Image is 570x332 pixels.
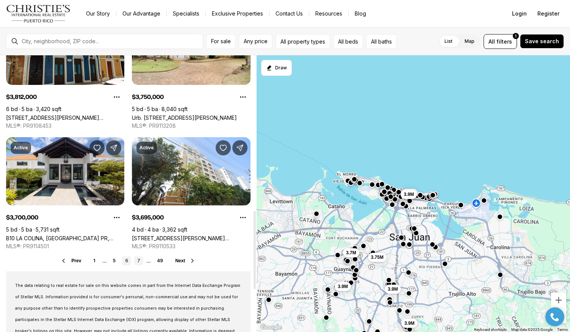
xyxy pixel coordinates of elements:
span: 3.9M [404,320,415,326]
button: Save search [520,34,564,49]
span: 3.9M [388,286,398,292]
span: Any price [244,38,268,44]
span: 3.9M [404,191,414,197]
span: Login [512,11,527,17]
button: Share Property [106,140,121,155]
button: 3.9M [401,190,417,199]
span: Register [537,11,559,17]
button: Login [507,6,531,21]
a: Our Story [80,8,116,19]
a: Our Advantage [116,8,166,19]
a: Exclusive Properties [206,8,269,19]
button: Property options [109,210,124,225]
span: filters [496,38,512,45]
button: Save Property: 20 CARRION CT CARRION COURT #1501 [216,140,231,155]
span: Map data ©2025 Google [511,327,553,332]
a: 49 [154,256,166,265]
li: ... [102,258,107,264]
button: Property options [235,210,251,225]
a: Resources [309,8,348,19]
label: List [438,34,459,48]
span: 1 [515,33,517,39]
button: All property types [276,34,330,49]
li: ... [146,258,151,264]
button: Share Property [232,140,247,155]
span: 3.7M [346,249,356,255]
a: 9 CALLE DEL MERCADO, SAN JUAN PR, 00901 [6,114,124,121]
button: Next [175,258,196,264]
button: Property options [235,89,251,105]
button: Zoom in [551,293,566,308]
button: 3.9M [385,285,401,294]
button: Contact Us [269,8,309,19]
button: Start drawing [261,60,292,76]
a: 20 CARRION CT CARRION COURT #1501, SAN JUAN PR, 00911 [132,235,250,241]
button: For sale [206,34,236,49]
p: Active [139,145,154,151]
span: For sale [211,38,231,44]
span: 3.9M [338,283,348,289]
button: 3.7M [343,248,359,257]
button: Any price [239,34,272,49]
button: All baths [366,34,397,49]
button: Register [533,6,564,21]
a: 5 [110,256,119,265]
span: Next [175,258,185,263]
nav: Pagination [90,256,166,265]
span: Prev [71,258,81,263]
button: Property options [109,89,124,105]
button: 3.75M [368,252,387,262]
button: Save Property: B10 LA COLINA [89,140,105,155]
button: 3.9M [401,319,418,328]
button: 3.9M [335,282,351,291]
button: All beds [333,34,363,49]
a: 1 [90,256,99,265]
a: B10 LA COLINA, GUAYNABO PR, 00966 [6,235,124,241]
span: 3.75M [371,254,384,260]
a: 6 [122,256,131,265]
p: Active [14,145,28,151]
span: All [489,38,495,45]
button: Prev [61,258,81,264]
button: Allfilters1 [484,34,517,49]
a: Urb. San Patricio RIVERA FERRER ST. #30, GUAYNABO PR, 00966 [132,114,237,121]
label: Map [459,34,481,48]
a: Specialists [167,8,205,19]
a: 7 [134,256,143,265]
span: Save search [525,38,559,44]
button: 3.9M [402,189,418,198]
a: Blog [349,8,372,19]
img: logo [6,5,71,23]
